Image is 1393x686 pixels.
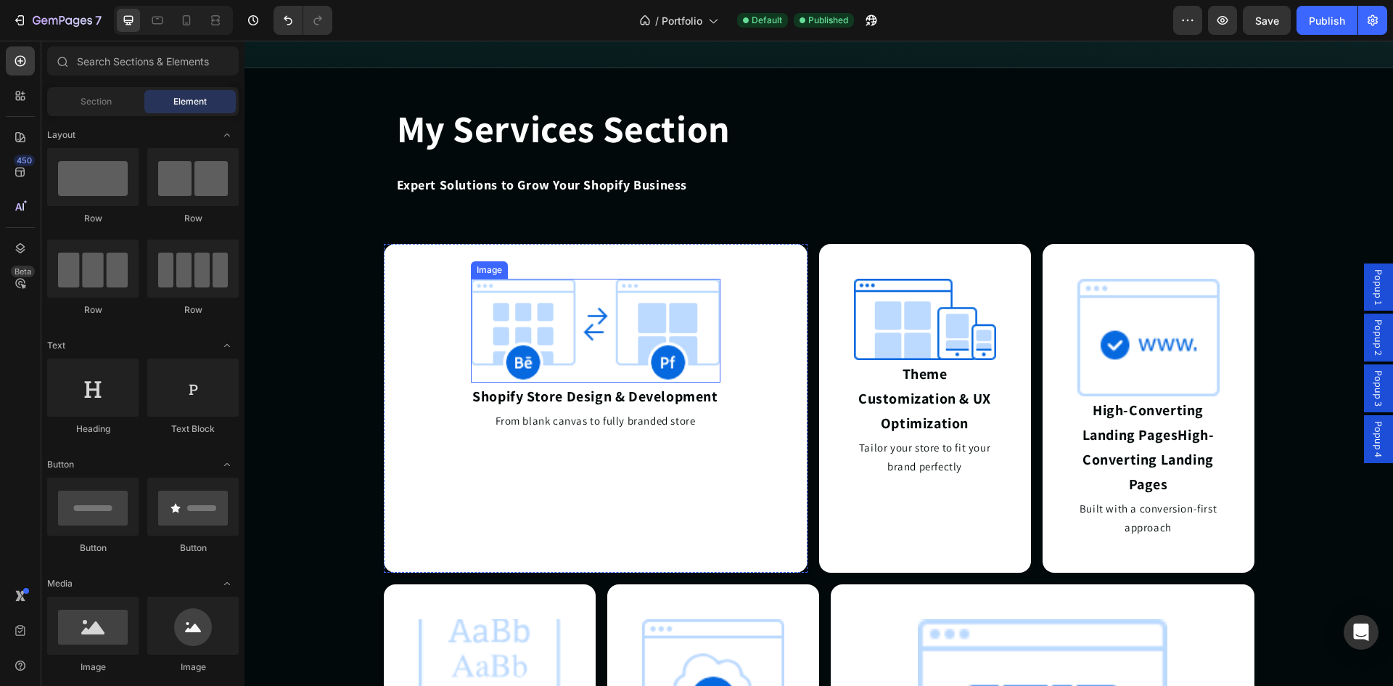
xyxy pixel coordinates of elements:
span: Text [47,339,65,352]
div: Image [47,661,139,674]
span: Toggle open [215,123,239,147]
p: 7 [95,12,102,29]
span: Save [1255,15,1279,27]
img: gempages_582830669671957465-341f56b8-3e5d-46bf-a30c-2bcfa3b76ba0.png [226,238,476,342]
span: Popup 2 [1127,279,1141,315]
h2: Shopify Store Design & Development [226,342,476,369]
span: Toggle open [215,572,239,595]
span: Toggle open [215,453,239,476]
div: Beta [11,266,35,277]
h2: My Services Section [151,62,998,115]
h2: Built with a conversion-first approach [833,457,975,497]
span: Section [81,95,112,108]
h2: Tailor your store to fit your brand perfectly [609,396,752,436]
span: Media [47,577,73,590]
div: Row [47,212,139,225]
h2: Theme Customization & UX Optimization [609,319,752,396]
img: gempages_582830669671957465-06281631-7c97-462e-a554-d99b8a8a73c2.png [609,238,752,319]
div: Text Block [147,422,239,436]
span: Published [808,14,848,27]
input: Search Sections & Elements [47,46,239,75]
div: Button [47,542,139,555]
span: Popup 4 [1127,380,1141,417]
span: Button [47,458,74,471]
div: Row [47,303,139,317]
span: Toggle open [215,334,239,357]
button: 7 [6,6,108,35]
span: Portfolio [662,13,702,28]
div: Heading [47,422,139,436]
div: Row [147,303,239,317]
span: Popup 3 [1127,330,1141,366]
span: Popup 1 [1127,229,1141,264]
button: Save [1243,6,1291,35]
span: Default [752,14,782,27]
span: Element [173,95,207,108]
h2: From blank canvas to fully branded store [226,369,476,391]
div: Image [229,223,260,236]
img: gempages_582830669671957465-08f36f7e-f947-484f-b288-ede3c14fbed0.png [174,579,316,685]
div: 450 [14,155,35,166]
iframe: Design area [245,41,1393,686]
div: Open Intercom Messenger [1344,615,1378,650]
span: Layout [47,128,75,142]
div: Image [147,661,239,674]
div: Row [147,212,239,225]
strong: Expert Solutions to Grow Your Shopify Business [152,136,443,152]
img: gempages_582830669671957465-8e110c33-e572-459e-b5f6-48136de96459.png [833,238,975,356]
div: Publish [1309,13,1345,28]
span: / [655,13,659,28]
div: Undo/Redo [274,6,332,35]
button: Publish [1297,6,1357,35]
h2: High-Converting Landing PagesHigh-Converting Landing Pages [833,356,975,457]
div: Button [147,542,239,555]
